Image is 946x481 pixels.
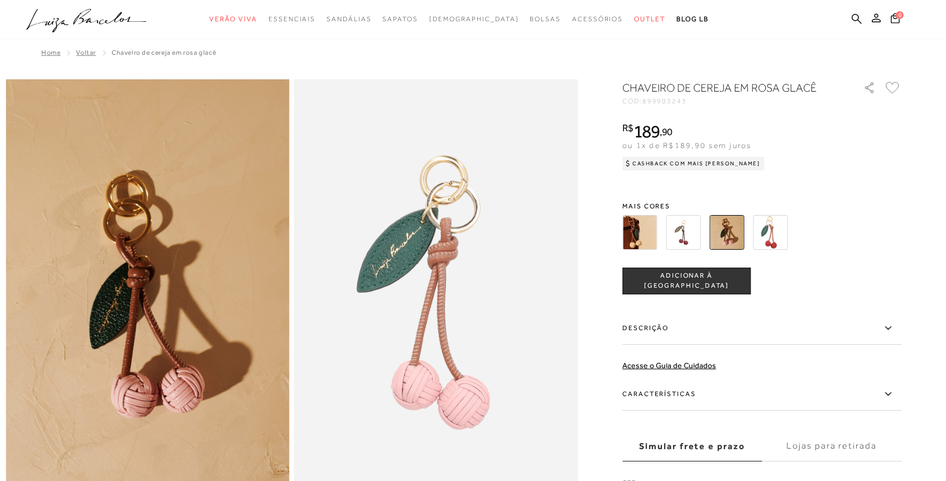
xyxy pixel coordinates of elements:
[41,49,60,56] a: Home
[662,126,673,137] span: 90
[268,9,315,30] a: noSubCategoriesText
[572,15,623,23] span: Acessórios
[762,431,901,461] label: Lojas para retirada
[530,9,561,30] a: noSubCategoriesText
[112,49,216,56] span: CHAVEIRO DE CEREJA EM ROSA GLACÊ
[622,312,901,345] label: Descrição
[382,9,417,30] a: noSubCategoriesText
[622,361,716,370] a: Acesse o Guia de Cuidados
[572,9,623,30] a: noSubCategoriesText
[622,378,901,411] label: Características
[268,15,315,23] span: Essenciais
[209,9,257,30] a: noSubCategoriesText
[622,215,657,250] img: CHAVEIRO DE CEREJA EM AMARELO BAUNILHA
[429,15,519,23] span: [DEMOGRAPHIC_DATA]
[622,431,762,461] label: Simular frete e prazo
[709,215,744,250] img: CHAVEIRO DE CEREJA EM ROSA GLACÊ
[622,123,633,133] i: R$
[753,215,787,250] img: CHAVEIRO DE CEREJA EM VERMELHO
[209,15,257,23] span: Verão Viva
[887,12,903,27] button: 0
[622,80,832,96] h1: CHAVEIRO DE CEREJA EM ROSA GLACÊ
[623,271,750,290] span: ADICIONAR À [GEOGRAPHIC_DATA]
[660,127,673,137] i: ,
[666,215,700,250] img: CHAVEIRO DE CEREJA EM COURO CAFÉ E MARSALA
[633,121,660,141] span: 189
[382,15,417,23] span: Sapatos
[429,9,519,30] a: noSubCategoriesText
[622,141,751,150] span: ou 1x de R$189,90 sem juros
[896,11,904,19] span: 0
[622,203,901,209] span: Mais cores
[676,15,709,23] span: BLOG LB
[622,157,765,170] div: Cashback com Mais [PERSON_NAME]
[634,15,665,23] span: Outlet
[622,98,846,104] div: CÓD:
[634,9,665,30] a: noSubCategoriesText
[76,49,96,56] a: Voltar
[530,15,561,23] span: Bolsas
[326,15,371,23] span: Sandálias
[642,97,687,105] span: 899903243
[622,268,751,294] button: ADICIONAR À [GEOGRAPHIC_DATA]
[676,9,709,30] a: BLOG LB
[326,9,371,30] a: noSubCategoriesText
